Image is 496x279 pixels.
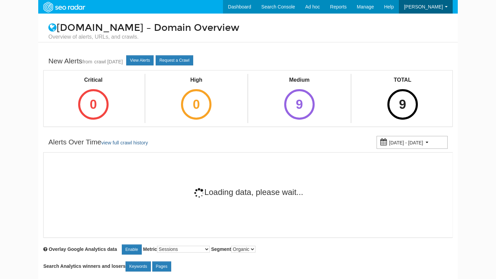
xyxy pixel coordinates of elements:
label: Segment [211,246,255,253]
div: High [175,76,218,84]
span: Ad hoc [305,4,320,9]
small: from [82,59,92,64]
label: Search Analytics winners and losers [43,261,171,272]
div: 0 [181,89,211,120]
a: View Alerts [126,55,154,65]
label: Metric [143,246,210,253]
div: TOTAL [381,76,424,84]
div: 9 [284,89,315,120]
div: Alerts Over Time [48,137,148,148]
div: 0 [78,89,109,120]
div: 9 [387,89,418,120]
h1: [DOMAIN_NAME] – Domain Overview [43,23,453,41]
div: Critical [72,76,115,84]
a: Keywords [126,261,151,272]
a: Pages [152,261,171,272]
a: Request a Crawl [156,55,193,65]
span: Loading data, please wait... [194,187,303,197]
small: Overview of alerts, URLs, and crawls. [48,33,448,41]
select: Metric [157,246,210,253]
img: 11-4dc14fe5df68d2ae899e237faf9264d6df02605dd655368cb856cd6ce75c7573.gif [194,187,204,198]
select: Segment [231,246,255,253]
span: [PERSON_NAME] [404,4,443,9]
span: Overlay chart with Google Analytics data [49,246,117,252]
small: [DATE] - [DATE] [389,140,423,145]
div: Medium [278,76,321,84]
a: Enable [122,244,142,255]
span: Reports [330,4,347,9]
div: New Alerts [48,56,123,67]
span: Search Console [261,4,295,9]
img: SEORadar [41,1,87,13]
span: Manage [357,4,374,9]
a: crawl [DATE] [94,59,123,64]
a: view full crawl history [101,140,148,145]
span: Help [384,4,394,9]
